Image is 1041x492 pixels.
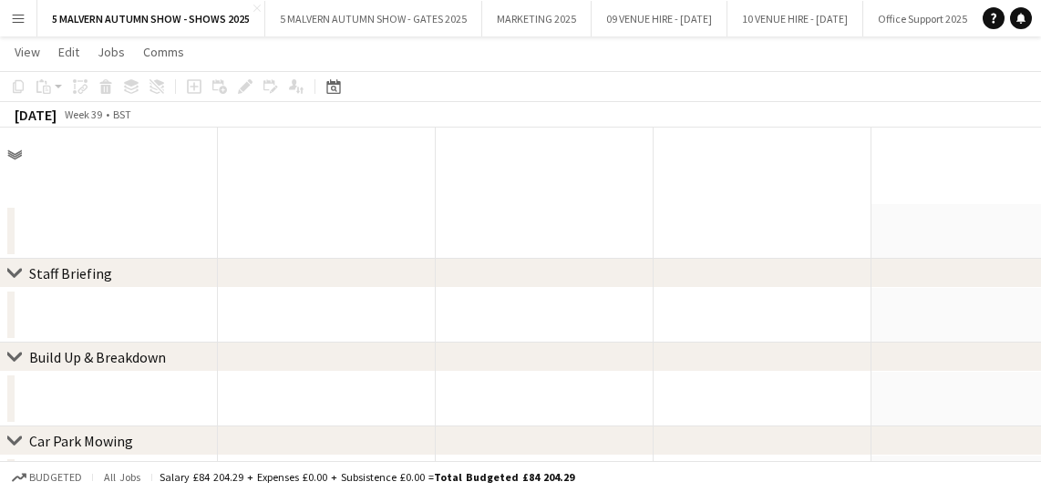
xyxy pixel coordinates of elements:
[160,470,574,484] div: Salary £84 204.29 + Expenses £0.00 + Subsistence £0.00 =
[98,44,125,60] span: Jobs
[15,44,40,60] span: View
[29,348,166,366] div: Build Up & Breakdown
[265,1,482,36] button: 5 MALVERN AUTUMN SHOW - GATES 2025
[37,1,265,36] button: 5 MALVERN AUTUMN SHOW - SHOWS 2025
[113,108,131,121] div: BST
[100,470,144,484] span: All jobs
[29,471,82,484] span: Budgeted
[60,108,106,121] span: Week 39
[136,40,191,64] a: Comms
[7,40,47,64] a: View
[863,1,983,36] button: Office Support 2025
[29,432,133,450] div: Car Park Mowing
[29,264,112,282] div: Staff Briefing
[51,40,87,64] a: Edit
[58,44,79,60] span: Edit
[482,1,592,36] button: MARKETING 2025
[727,1,863,36] button: 10 VENUE HIRE - [DATE]
[143,44,184,60] span: Comms
[592,1,727,36] button: 09 VENUE HIRE - [DATE]
[9,467,85,487] button: Budgeted
[90,40,132,64] a: Jobs
[15,106,57,124] div: [DATE]
[434,470,574,484] span: Total Budgeted £84 204.29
